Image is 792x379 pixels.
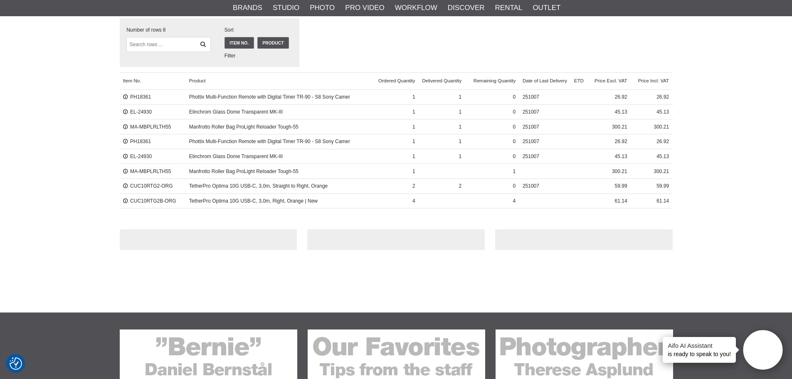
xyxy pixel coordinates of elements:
[395,2,437,13] a: Workflow
[631,193,673,208] span: 61.14
[587,178,631,193] span: 59.99
[185,72,370,89] a: Product
[370,149,419,164] span: 1
[185,149,370,164] span: Elinchrom Glass Dome Transparent MK-III
[533,2,560,13] a: Outlet
[570,72,587,89] span: ETD
[419,119,465,134] span: 1
[631,149,673,164] span: 45.13
[668,341,731,350] h4: Aifo AI Assistant
[123,124,171,130] a: MA-MBPLRLTH55
[519,90,571,105] span: 251007
[465,134,519,149] span: 0
[587,104,631,119] span: 45.13
[257,37,289,49] a: Product
[465,119,519,134] span: 0
[587,90,631,105] span: 26.92
[225,37,254,49] a: Item No.
[465,149,519,164] span: 0
[519,72,571,89] span: Date of Last Delivery
[123,183,173,189] a: CUC10RTG2-ORG
[519,149,571,164] span: 251007
[196,37,211,52] a: Filter
[519,134,571,149] span: 251007
[185,178,370,193] span: TetherPro Optima 10G USB-C, 3,0m, Straight to Right, Orange
[419,134,465,149] span: 1
[370,104,419,119] span: 1
[465,72,519,89] span: Remaining Quantity
[587,193,631,208] span: 61.14
[587,149,631,164] span: 45.13
[370,193,419,208] span: 4
[519,178,571,193] span: 251007
[370,164,419,179] span: 1
[123,94,151,100] a: PH18361
[185,90,370,105] span: Phottix Multi-Function Remote with Digital Timer TR-90 - S8 Sony Camer
[495,2,523,13] a: Rental
[587,134,631,149] span: 26.92
[126,37,210,52] input: Search rows ...
[631,134,673,149] span: 26.92
[370,90,419,105] span: 1
[419,149,465,164] span: 1
[225,26,292,34] span: Sort
[631,104,673,119] span: 45.13
[465,90,519,105] span: 0
[587,119,631,134] span: 300.21
[123,109,152,115] a: EL-24930
[465,104,519,119] span: 0
[465,193,519,208] span: 4
[233,2,262,13] a: Brands
[419,90,465,105] span: 1
[587,164,631,179] span: 300.21
[185,193,370,208] span: TetherPro Optima 10G USB-C, 3,0m, Right, Orange | New
[123,168,171,174] a: MA-MBPLRLTH55
[370,134,419,149] span: 1
[273,2,299,13] a: Studio
[465,178,519,193] span: 0
[370,178,419,193] span: 2
[185,104,370,119] span: Elinchrom Glass Dome Transparent MK-III
[631,90,673,105] span: 26.92
[123,154,152,159] a: EL-24930
[185,164,370,179] span: Manfrotto Roller Bag ProLight Reloader Tough-55
[120,72,186,89] a: Item No.
[631,178,673,193] span: 59.99
[10,356,22,371] button: Consent Preferences
[663,337,736,363] div: is ready to speak to you!
[345,2,384,13] a: Pro Video
[465,164,519,179] span: 1
[225,52,292,59] div: Filter
[370,119,419,134] span: 1
[123,198,176,204] a: CUC10RTG2B-ORG
[519,119,571,134] span: 251007
[185,134,370,149] span: Phottix Multi-Function Remote with Digital Timer TR-90 - S8 Sony Camer
[419,72,465,89] span: Delivered Quantity
[163,26,166,34] span: 8
[631,119,673,134] span: 300.21
[448,2,485,13] a: Discover
[631,72,673,89] span: Price Incl. VAT
[519,104,571,119] span: 251007
[419,104,465,119] span: 1
[587,72,631,89] span: Price Excl. VAT
[310,2,335,13] a: Photo
[10,357,22,370] img: Revisit consent button
[126,26,210,34] div: Number of rows
[631,164,673,179] span: 300.21
[370,72,419,89] span: Ordered Quantity
[185,119,370,134] span: Manfrotto Roller Bag ProLight Reloader Tough-55
[419,178,465,193] span: 2
[123,139,151,144] a: PH18361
